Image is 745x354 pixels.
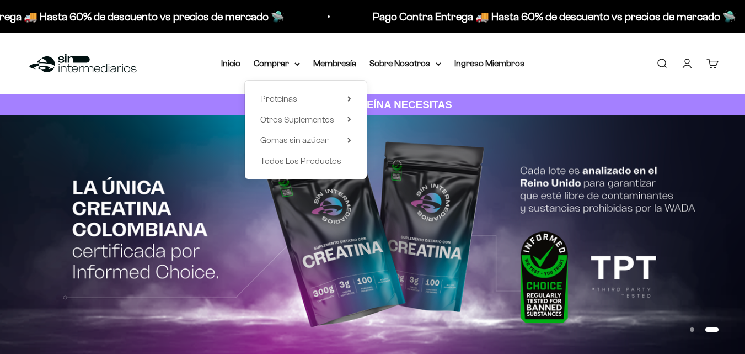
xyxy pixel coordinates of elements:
summary: Sobre Nosotros [369,56,441,71]
a: Membresía [313,59,356,68]
summary: Proteínas [260,92,351,106]
span: Gomas sin azúcar [260,135,329,145]
strong: CUANTA PROTEÍNA NECESITAS [293,99,452,110]
span: Otros Suplementos [260,115,334,124]
summary: Gomas sin azúcar [260,133,351,147]
summary: Otros Suplementos [260,113,351,127]
span: Todos Los Productos [260,156,341,166]
a: Ingreso Miembros [454,59,524,68]
span: Proteínas [260,94,297,103]
p: Pago Contra Entrega 🚚 Hasta 60% de descuento vs precios de mercado 🛸 [369,8,733,25]
summary: Comprar [254,56,300,71]
a: Inicio [221,59,240,68]
a: Todos Los Productos [260,154,351,168]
